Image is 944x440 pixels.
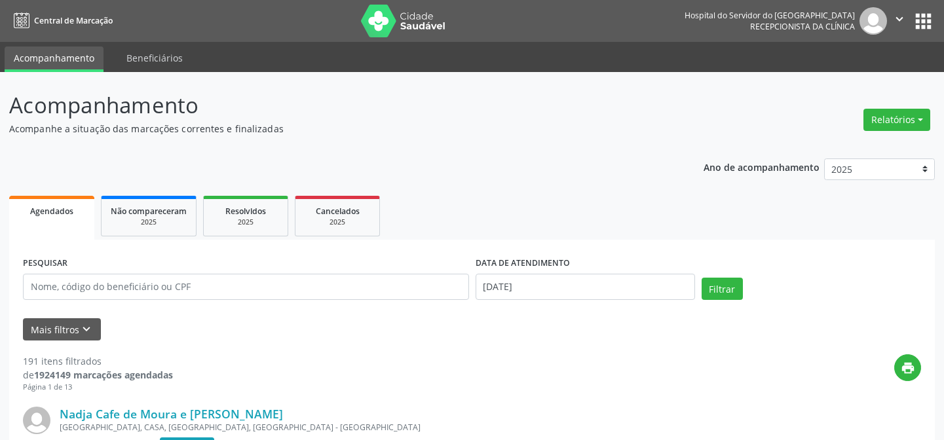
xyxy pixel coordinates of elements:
[23,253,67,274] label: PESQUISAR
[9,89,657,122] p: Acompanhamento
[9,10,113,31] a: Central de Marcação
[9,122,657,136] p: Acompanhe a situação das marcações correntes e finalizadas
[5,46,104,72] a: Acompanhamento
[23,318,101,341] button: Mais filtroskeyboard_arrow_down
[892,12,907,26] i: 
[30,206,73,217] span: Agendados
[23,382,173,393] div: Página 1 de 13
[111,217,187,227] div: 2025
[476,274,695,300] input: Selecione um intervalo
[23,274,469,300] input: Nome, código do beneficiário ou CPF
[34,15,113,26] span: Central de Marcação
[23,407,50,434] img: img
[863,109,930,131] button: Relatórios
[225,206,266,217] span: Resolvidos
[859,7,887,35] img: img
[23,354,173,368] div: 191 itens filtrados
[111,206,187,217] span: Não compareceram
[117,46,192,69] a: Beneficiários
[704,158,820,175] p: Ano de acompanhamento
[912,10,935,33] button: apps
[894,354,921,381] button: print
[213,217,278,227] div: 2025
[79,322,94,337] i: keyboard_arrow_down
[901,361,915,375] i: print
[750,21,855,32] span: Recepcionista da clínica
[702,278,743,300] button: Filtrar
[23,368,173,382] div: de
[316,206,360,217] span: Cancelados
[887,7,912,35] button: 
[685,10,855,21] div: Hospital do Servidor do [GEOGRAPHIC_DATA]
[476,253,570,274] label: DATA DE ATENDIMENTO
[60,407,283,421] a: Nadja Cafe de Moura e [PERSON_NAME]
[60,422,725,433] div: [GEOGRAPHIC_DATA], CASA, [GEOGRAPHIC_DATA], [GEOGRAPHIC_DATA] - [GEOGRAPHIC_DATA]
[305,217,370,227] div: 2025
[34,369,173,381] strong: 1924149 marcações agendadas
